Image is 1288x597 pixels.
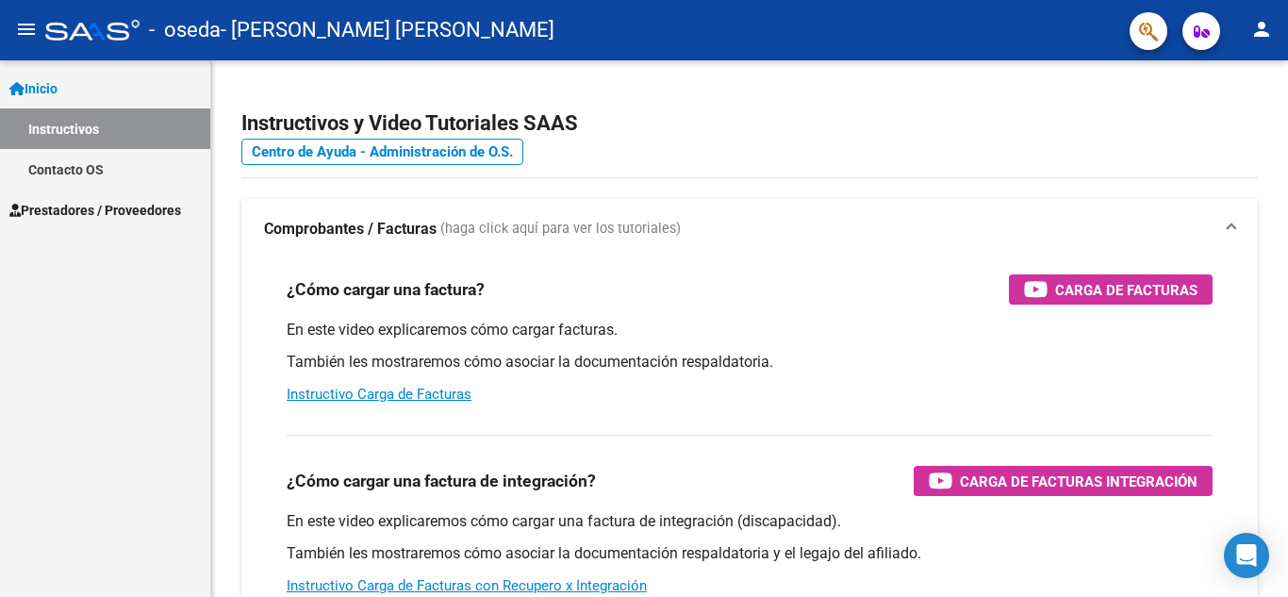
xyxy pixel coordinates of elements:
a: Centro de Ayuda - Administración de O.S. [241,139,523,165]
span: Carga de Facturas [1055,278,1197,302]
button: Carga de Facturas [1009,274,1213,305]
span: Inicio [9,78,58,99]
p: También les mostraremos cómo asociar la documentación respaldatoria. [287,352,1213,373]
mat-icon: menu [15,18,38,41]
p: En este video explicaremos cómo cargar una factura de integración (discapacidad). [287,511,1213,532]
p: También les mostraremos cómo asociar la documentación respaldatoria y el legajo del afiliado. [287,543,1213,564]
strong: Comprobantes / Facturas [264,219,437,240]
span: - oseda [149,9,221,51]
span: Prestadores / Proveedores [9,200,181,221]
span: (haga click aquí para ver los tutoriales) [440,219,681,240]
span: - [PERSON_NAME] [PERSON_NAME] [221,9,554,51]
p: En este video explicaremos cómo cargar facturas. [287,320,1213,340]
a: Instructivo Carga de Facturas [287,386,471,403]
h3: ¿Cómo cargar una factura? [287,276,485,303]
a: Instructivo Carga de Facturas con Recupero x Integración [287,577,647,594]
div: Open Intercom Messenger [1224,533,1269,578]
mat-icon: person [1250,18,1273,41]
h3: ¿Cómo cargar una factura de integración? [287,468,596,494]
span: Carga de Facturas Integración [960,470,1197,493]
h2: Instructivos y Video Tutoriales SAAS [241,106,1258,141]
button: Carga de Facturas Integración [914,466,1213,496]
mat-expansion-panel-header: Comprobantes / Facturas (haga click aquí para ver los tutoriales) [241,199,1258,259]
